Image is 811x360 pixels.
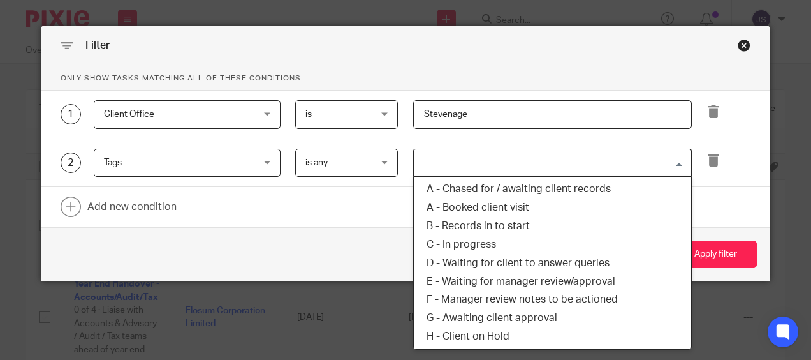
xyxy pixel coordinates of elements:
[414,180,691,199] li: A - Chased for / awaiting client records
[414,254,691,273] li: D - Waiting for client to answer queries
[61,153,81,173] div: 2
[61,104,81,124] div: 1
[414,273,691,291] li: E - Waiting for manager review/approval
[413,149,692,177] div: Search for option
[414,199,691,217] li: A - Booked client visit
[305,158,328,167] span: is any
[414,290,691,309] li: F - Manager review notes to be actioned
[104,158,122,167] span: Tags
[414,236,691,254] li: C - In progress
[305,110,312,119] span: is
[104,110,154,119] span: Client Office
[414,309,691,327] li: G - Awaiting client approval
[414,327,691,346] li: H - Client on Hold
[738,39,750,52] div: Close this dialog window
[415,152,684,174] input: Search for option
[675,241,757,268] button: Apply filter
[85,40,110,50] span: Filter
[41,66,770,91] p: Only show tasks matching all of these conditions
[414,217,691,236] li: B - Records in to start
